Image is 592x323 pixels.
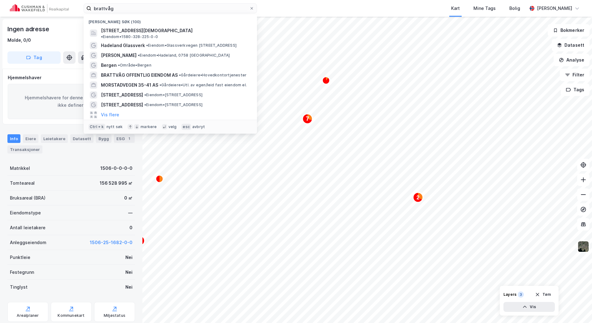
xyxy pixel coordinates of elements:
[101,27,193,34] span: [STREET_ADDRESS][DEMOGRAPHIC_DATA]
[531,290,555,299] button: Tøm
[8,74,135,81] div: Hjemmelshaver
[10,209,41,217] div: Eiendomstype
[181,124,191,130] div: esc
[144,102,146,107] span: •
[101,42,145,49] span: Hadeland Glassverk
[41,134,68,143] div: Leietakere
[560,69,590,81] button: Filter
[554,54,590,66] button: Analyse
[10,239,46,246] div: Anleggseiendom
[144,102,202,107] span: Eiendom • [STREET_ADDRESS]
[101,111,119,118] button: Vis flere
[91,4,249,13] input: Søk på adresse, matrikkel, gårdeiere, leietakere eller personer
[303,114,312,124] div: Map marker
[101,81,158,89] span: MORSTADVEGEN 35-41 AS
[101,101,143,109] span: [STREET_ADDRESS]
[7,37,31,44] div: Molde, 0/0
[128,209,133,217] div: —
[90,239,133,246] button: 1506-25-1682-0-0
[10,4,69,13] img: cushman-wakefield-realkapital-logo.202ea83816669bd177139c58696a8fa1.svg
[537,5,572,12] div: [PERSON_NAME]
[84,15,257,26] div: [PERSON_NAME] søk (100)
[548,24,590,37] button: Bokmerker
[17,313,39,318] div: Arealplaner
[561,293,592,323] div: Kontrollprogram for chat
[89,124,105,130] div: Ctrl + k
[10,179,35,187] div: Tomteareal
[23,134,38,143] div: Eiere
[107,124,123,129] div: nytt søk
[118,63,151,68] span: Område • Bergen
[179,73,181,77] span: •
[125,283,133,291] div: Nei
[561,84,590,96] button: Tags
[179,73,246,78] span: Gårdeiere • Hovedkontortjenester
[473,5,496,12] div: Mine Tags
[159,83,161,87] span: •
[146,43,148,48] span: •
[100,179,133,187] div: 156 528 995 ㎡
[7,145,42,153] div: Transaksjoner
[146,43,237,48] span: Eiendom • Glassverkvegen [STREET_ADDRESS]
[451,5,460,12] div: Kart
[129,224,133,231] div: 0
[10,224,46,231] div: Antall leietakere
[138,53,140,58] span: •
[561,293,592,323] iframe: Chat Widget
[552,39,590,51] button: Datasett
[135,236,145,246] div: Map marker
[124,194,133,202] div: 0 ㎡
[413,192,423,202] div: Map marker
[58,313,85,318] div: Kommunekart
[70,134,94,143] div: Datasett
[125,269,133,276] div: Nei
[577,241,589,252] img: 9k=
[417,195,420,200] text: 2
[168,124,177,129] div: velg
[503,302,555,312] button: Vis
[503,292,516,297] div: Layers
[10,194,46,202] div: Bruksareal (BRA)
[144,93,202,97] span: Eiendom • [STREET_ADDRESS]
[156,175,163,183] div: Map marker
[114,134,135,143] div: ESG
[7,24,50,34] div: Ingen adresse
[101,34,158,39] span: Eiendom • 1580-328-225-0-0
[10,269,34,276] div: Festegrunn
[141,124,157,129] div: markere
[125,254,133,261] div: Nei
[159,83,247,88] span: Gårdeiere • Utl. av egen/leid fast eiendom el.
[126,136,132,142] div: 1
[118,63,120,67] span: •
[104,313,125,318] div: Miljøstatus
[306,116,309,122] text: 7
[10,165,30,172] div: Matrikkel
[101,91,143,99] span: [STREET_ADDRESS]
[101,52,137,59] span: [PERSON_NAME]
[10,283,28,291] div: Tinglyst
[101,34,103,39] span: •
[138,53,230,58] span: Eiendom • Hadeland, 0758 [GEOGRAPHIC_DATA]
[101,71,178,79] span: BRATTVÅG OFFENTLIG EIENDOM AS
[7,51,61,64] button: Tag
[101,62,117,69] span: Bergen
[10,254,30,261] div: Punktleie
[96,134,111,143] div: Bygg
[509,5,520,12] div: Bolig
[7,134,20,143] div: Info
[8,84,135,119] div: Hjemmelshavere for denne eiendommen er ikke definert
[144,93,146,97] span: •
[322,77,330,84] div: Map marker
[192,124,205,129] div: avbryt
[518,291,524,298] div: 3
[100,165,133,172] div: 1506-0-0-0-0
